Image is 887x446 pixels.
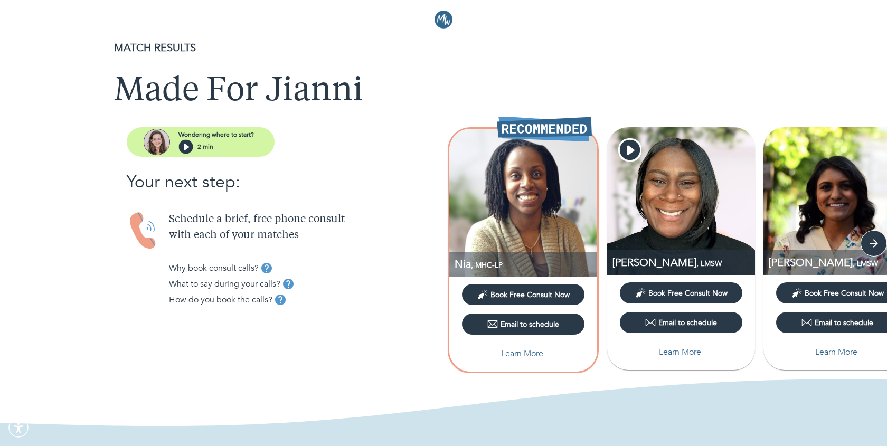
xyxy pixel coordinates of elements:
[144,129,170,155] img: assistant
[127,127,275,157] button: assistantWondering where to start?2 min
[169,212,443,243] p: Schedule a brief, free phone consult with each of your matches
[114,40,773,56] p: MATCH RESULTS
[462,284,584,305] button: Book Free Consult Now
[612,255,755,270] p: LMSW
[462,314,584,335] button: Email to schedule
[114,73,773,111] h1: Made For Jianni
[169,278,280,290] p: What to say during your calls?
[801,317,873,328] div: Email to schedule
[696,259,722,269] span: , LMSW
[272,292,288,308] button: tooltip
[127,169,443,195] p: Your next step:
[169,262,259,274] p: Why book consult calls?
[490,290,570,300] span: Book Free Consult Now
[435,11,452,29] img: Logo
[487,319,559,329] div: Email to schedule
[620,282,742,303] button: Book Free Consult Now
[197,142,213,151] p: 2 min
[805,288,884,298] span: Book Free Consult Now
[645,317,717,328] div: Email to schedule
[259,260,275,276] button: tooltip
[607,127,755,275] img: Shaunte Gardener profile
[169,293,272,306] p: How do you book the calls?
[497,116,592,141] img: Recommended Therapist
[620,341,742,363] button: Learn More
[449,129,597,277] img: Nia Millington profile
[648,288,728,298] span: Book Free Consult Now
[501,347,543,360] p: Learn More
[127,212,161,250] img: Handset
[280,276,296,292] button: tooltip
[471,260,503,270] span: , MHC-LP
[462,343,584,364] button: Learn More
[178,130,254,139] p: Wondering where to start?
[659,346,701,358] p: Learn More
[815,346,857,358] p: Learn More
[620,312,742,333] button: Email to schedule
[455,257,597,271] p: MHC-LP
[853,259,878,269] span: , LMSW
